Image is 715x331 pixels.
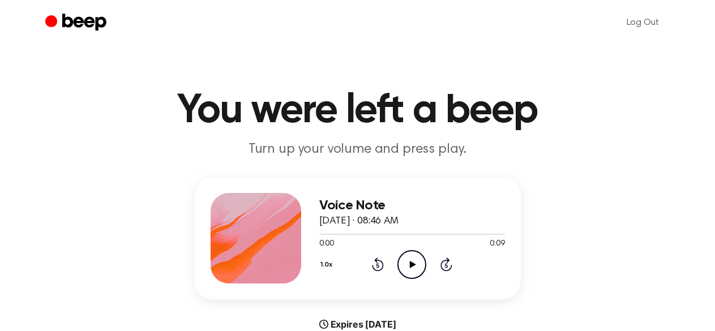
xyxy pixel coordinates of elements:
span: 0:00 [319,238,334,250]
a: Beep [45,12,109,34]
span: [DATE] · 08:46 AM [319,216,399,226]
h3: Voice Note [319,198,505,213]
h1: You were left a beep [68,91,648,131]
a: Log Out [615,9,670,36]
button: 1.0x [319,255,337,274]
span: 0:09 [490,238,504,250]
p: Turn up your volume and press play. [140,140,575,159]
div: Expires [DATE] [195,317,521,331]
